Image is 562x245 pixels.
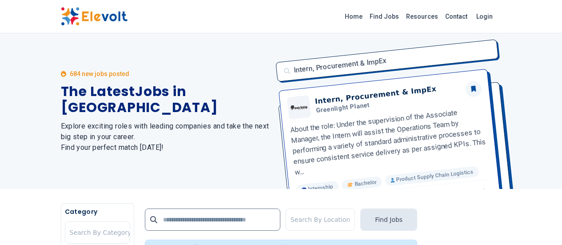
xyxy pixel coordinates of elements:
[471,8,498,25] a: Login
[366,9,403,24] a: Find Jobs
[442,9,471,24] a: Contact
[61,84,271,116] h1: The Latest Jobs in [GEOGRAPHIC_DATA]
[403,9,442,24] a: Resources
[61,121,271,153] h2: Explore exciting roles with leading companies and take the next big step in your career. Find you...
[65,207,130,216] h5: Category
[341,9,366,24] a: Home
[70,69,129,78] p: 684 new jobs posted
[360,209,417,231] button: Find Jobs
[61,7,128,26] img: Elevolt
